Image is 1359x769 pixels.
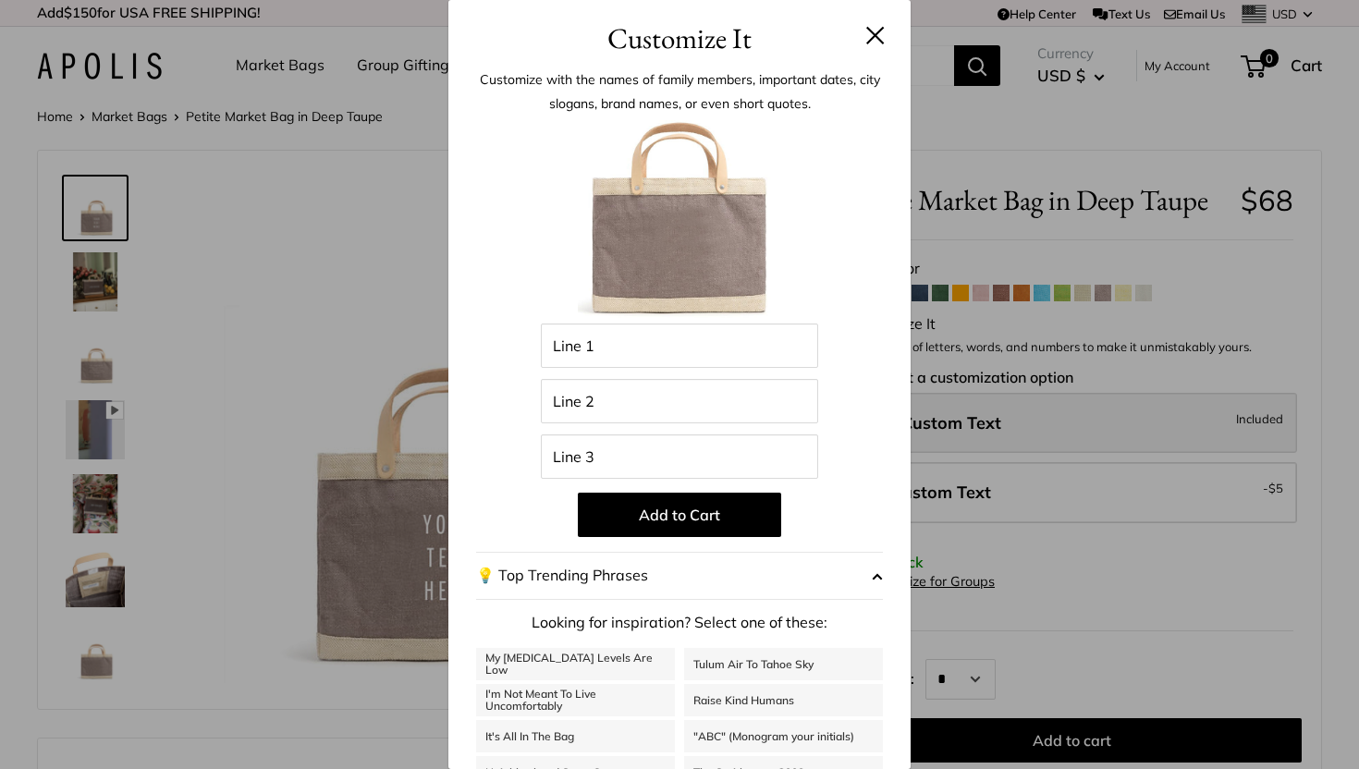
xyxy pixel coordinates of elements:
a: Tulum Air To Tahoe Sky [684,648,883,680]
button: Add to Cart [578,493,781,537]
p: Looking for inspiration? Select one of these: [476,609,883,637]
a: I'm Not Meant To Live Uncomfortably [476,684,675,716]
a: My [MEDICAL_DATA] Levels Are Low [476,648,675,680]
a: "ABC" (Monogram your initials) [684,720,883,752]
button: 💡 Top Trending Phrases [476,552,883,600]
h3: Customize It [476,17,883,60]
a: Raise Kind Humans [684,684,883,716]
a: It's All In The Bag [476,720,675,752]
img: tauoe_035-customizer.jpg [578,120,781,323]
p: Customize with the names of family members, important dates, city slogans, brand names, or even s... [476,67,883,116]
